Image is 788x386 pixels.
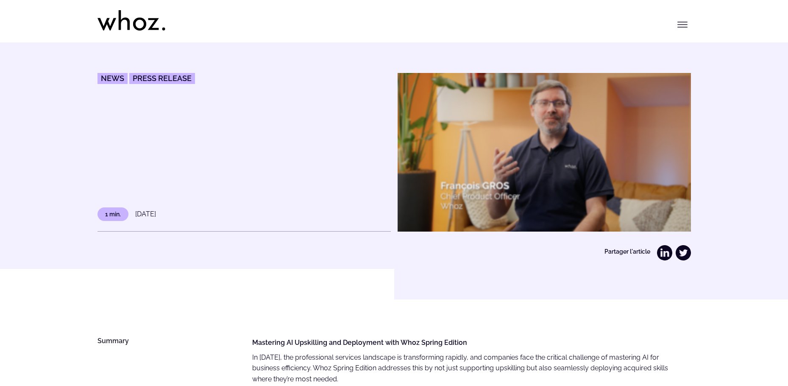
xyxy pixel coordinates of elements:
[674,16,691,33] button: Toggle menu
[101,75,124,82] span: News
[97,207,128,221] p: 1 min.
[604,247,650,256] p: Partager l'article
[97,337,244,345] h4: Summary
[252,338,467,347] strong: Mastering AI Upskilling and Deployment with Whoz Spring Edition
[135,210,156,218] time: [DATE]
[133,75,192,82] span: Press Release
[252,352,686,384] p: In [DATE], the professional services landscape is transforming rapidly, and companies face the cr...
